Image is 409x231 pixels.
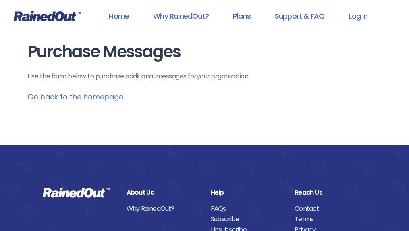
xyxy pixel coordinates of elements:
div: About Us [127,187,199,198]
a: Contact [295,204,367,214]
a: Terms [295,214,367,225]
a: Why RainedOut? [127,204,199,214]
a: Go back to the homepage [27,92,123,102]
div: Help [211,187,283,198]
a: Log In [338,7,378,25]
div: Reach Us [295,187,367,198]
a: Subscribe [211,214,283,225]
a: Why RainedOut? [143,7,219,25]
h1: Purchase Messages [27,43,382,61]
a: Support & FAQ [264,7,335,25]
a: Plans [222,7,261,25]
a: Home [98,7,139,25]
p: Use the form below to purchase additional messages for your organization . [27,71,382,81]
a: FAQs [211,204,283,214]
